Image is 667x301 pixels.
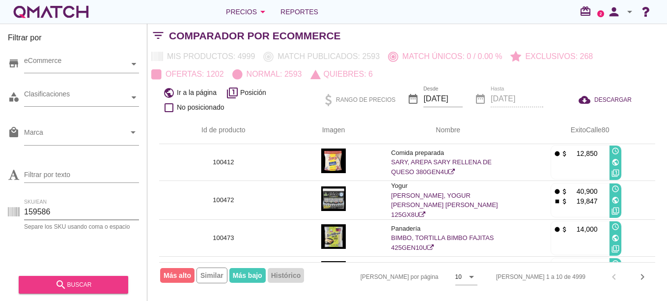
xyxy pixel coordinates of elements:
[196,268,227,283] span: Similar
[580,5,595,17] i: redeem
[163,87,175,99] i: public
[466,271,477,283] i: arrow_drop_down
[320,68,373,80] p: Quiebres: 6
[262,263,477,291] div: [PERSON_NAME] por página
[257,6,269,18] i: arrow_drop_down
[391,158,492,176] a: SARY, AREPA SARY RELLENA DE QUESO 380GEN4U
[496,272,585,281] div: [PERSON_NAME] 1 a 10 de 4999
[268,268,305,283] span: Histórico
[611,234,619,242] i: public
[321,261,346,286] img: 100548_589.jpg
[321,186,346,211] img: 100472_589.jpg
[611,223,619,231] i: access_time
[277,2,322,22] a: Reportes
[171,233,276,243] p: 100473
[517,117,655,144] th: ExitoCalle80: Not sorted. Activate to sort ascending.
[391,234,494,251] a: BIMBO, TORTILLA BIMBO FAJITAS 425GEN10U
[171,195,276,205] p: 100472
[634,268,651,286] button: Next page
[611,196,619,204] i: public
[561,226,568,233] i: attach_money
[554,226,561,233] i: fiber_manual_record
[561,188,568,195] i: attach_money
[321,224,346,249] img: 100473_589.jpg
[568,196,598,206] p: 19,847
[597,10,604,17] a: 2
[171,157,276,167] p: 100412
[55,279,67,291] i: search
[229,268,266,283] span: Más bajo
[455,272,462,281] div: 10
[226,6,269,18] div: Precios
[624,6,636,18] i: arrow_drop_down
[521,51,593,62] p: Exclusivos: 268
[280,6,318,18] span: Reportes
[391,181,505,191] p: Yogur
[177,88,217,98] span: Ir a la página
[8,126,20,138] i: local_mall
[554,150,561,157] i: fiber_manual_record
[240,88,266,98] span: Posición
[568,224,598,234] p: 14,000
[162,68,224,80] p: Ofertas: 1202
[160,268,195,283] span: Más alto
[561,150,568,157] i: attach_money
[611,158,619,166] i: public
[391,224,505,234] p: Panadería
[423,91,463,107] input: Desde
[127,126,139,138] i: arrow_drop_down
[24,224,139,230] div: Separe los SKU usando coma o espacio
[568,149,598,158] p: 12,850
[159,117,288,144] th: Id de producto: Not sorted.
[600,11,602,16] text: 2
[579,94,594,106] i: cloud_download
[637,271,648,283] i: chevron_right
[147,65,228,83] button: Ofertas: 1202
[391,148,505,158] p: Comida preparada
[554,188,561,195] i: fiber_manual_record
[604,5,624,19] i: person
[147,35,169,36] i: filter_list
[398,51,502,62] p: Match únicos: 0 / 0.00 %
[19,276,128,294] button: buscar
[391,192,498,218] a: [PERSON_NAME], YOGUR [PERSON_NAME] [PERSON_NAME] 125GX8U
[321,149,346,173] img: 100412_589.jpg
[568,186,598,196] p: 40,900
[611,147,619,155] i: access_time
[8,32,139,48] h3: Filtrar por
[594,95,632,104] span: DESCARGAR
[571,91,639,109] button: DESCARGAR
[611,245,619,253] i: filter_1
[243,68,302,80] p: Normal: 2593
[12,2,90,22] a: white-qmatch-logo
[177,102,224,113] span: No posicionado
[568,261,598,271] p: 26,900
[379,117,517,144] th: Nombre: Not sorted.
[611,207,619,215] i: filter_1
[8,58,20,69] i: store
[391,261,505,271] p: Carne
[8,91,20,103] i: category
[506,48,597,65] button: Exclusivos: 268
[554,198,561,205] i: stop
[169,28,341,44] h2: Comparador por eCommerce
[228,65,306,83] button: Normal: 2593
[226,87,238,99] i: filter_1
[561,198,568,205] i: attach_money
[163,102,175,114] i: check_box_outline_blank
[611,185,619,193] i: access_time
[27,279,120,291] div: buscar
[611,169,619,177] i: filter_1
[384,48,506,65] button: Match únicos: 0 / 0.00 %
[288,117,380,144] th: Imagen: Not sorted.
[407,93,419,105] i: date_range
[611,260,619,268] i: access_time
[218,2,277,22] button: Precios
[306,65,377,83] button: Quiebres: 6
